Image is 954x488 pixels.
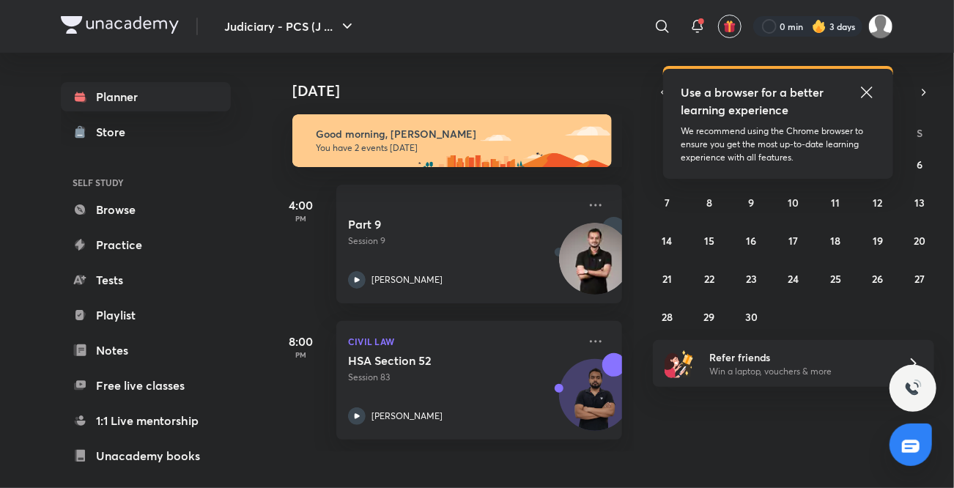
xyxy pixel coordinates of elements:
[788,196,799,210] abbr: September 10, 2025
[740,191,763,214] button: September 9, 2025
[830,272,841,286] abbr: September 25, 2025
[873,196,882,210] abbr: September 12, 2025
[61,170,231,195] h6: SELF STUDY
[788,234,798,248] abbr: September 17, 2025
[704,310,715,324] abbr: September 29, 2025
[61,195,231,224] a: Browse
[61,117,231,147] a: Store
[782,191,805,214] button: September 10, 2025
[747,234,757,248] abbr: September 16, 2025
[272,333,330,350] h5: 8:00
[698,191,721,214] button: September 8, 2025
[662,272,672,286] abbr: September 21, 2025
[61,265,231,295] a: Tests
[348,353,530,368] h5: HSA Section 52
[272,214,330,223] p: PM
[348,371,578,384] p: Session 83
[681,84,827,119] h5: Use a browser for a better learning experience
[272,350,330,359] p: PM
[908,191,931,214] button: September 13, 2025
[740,229,763,252] button: September 16, 2025
[316,142,599,154] p: You have 2 events [DATE]
[872,272,883,286] abbr: September 26, 2025
[914,272,925,286] abbr: September 27, 2025
[908,152,931,176] button: September 6, 2025
[61,441,231,470] a: Unacademy books
[824,191,847,214] button: September 11, 2025
[782,229,805,252] button: September 17, 2025
[788,272,799,286] abbr: September 24, 2025
[745,310,758,324] abbr: September 30, 2025
[61,406,231,435] a: 1:1 Live mentorship
[665,196,670,210] abbr: September 7, 2025
[917,158,922,171] abbr: September 6, 2025
[868,14,893,39] img: Shivangee Singh
[824,229,847,252] button: September 18, 2025
[316,127,599,141] h6: Good morning, [PERSON_NAME]
[698,305,721,328] button: September 29, 2025
[824,267,847,290] button: September 25, 2025
[96,123,134,141] div: Store
[908,267,931,290] button: September 27, 2025
[61,16,179,34] img: Company Logo
[61,371,231,400] a: Free live classes
[61,230,231,259] a: Practice
[704,234,714,248] abbr: September 15, 2025
[61,336,231,365] a: Notes
[746,272,757,286] abbr: September 23, 2025
[681,125,876,164] p: We recommend using the Chrome browser to ensure you get the most up-to-date learning experience w...
[904,380,922,397] img: ttu
[662,234,673,248] abbr: September 14, 2025
[740,305,763,328] button: September 30, 2025
[348,234,578,248] p: Session 9
[698,267,721,290] button: September 22, 2025
[61,16,179,37] a: Company Logo
[873,234,883,248] abbr: September 19, 2025
[292,114,612,167] img: morning
[656,305,679,328] button: September 28, 2025
[704,272,714,286] abbr: September 22, 2025
[215,12,365,41] button: Judiciary - PCS (J ...
[698,229,721,252] button: September 15, 2025
[908,229,931,252] button: September 20, 2025
[709,350,890,365] h6: Refer friends
[61,300,231,330] a: Playlist
[662,310,673,324] abbr: September 28, 2025
[831,196,840,210] abbr: September 11, 2025
[812,19,827,34] img: streak
[292,82,637,100] h4: [DATE]
[914,234,925,248] abbr: September 20, 2025
[740,267,763,290] button: September 23, 2025
[830,234,840,248] abbr: September 18, 2025
[665,349,694,378] img: referral
[914,196,925,210] abbr: September 13, 2025
[656,191,679,214] button: September 7, 2025
[749,196,755,210] abbr: September 9, 2025
[560,367,630,437] img: Avatar
[371,273,443,286] p: [PERSON_NAME]
[709,365,890,378] p: Win a laptop, vouchers & more
[371,410,443,423] p: [PERSON_NAME]
[61,82,231,111] a: Planner
[348,333,578,350] p: Civil Law
[706,196,712,210] abbr: September 8, 2025
[656,229,679,252] button: September 14, 2025
[917,126,922,140] abbr: Saturday
[348,217,530,232] h5: Part 9
[272,196,330,214] h5: 4:00
[718,15,742,38] button: avatar
[723,20,736,33] img: avatar
[656,267,679,290] button: September 21, 2025
[866,267,890,290] button: September 26, 2025
[866,229,890,252] button: September 19, 2025
[782,267,805,290] button: September 24, 2025
[866,191,890,214] button: September 12, 2025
